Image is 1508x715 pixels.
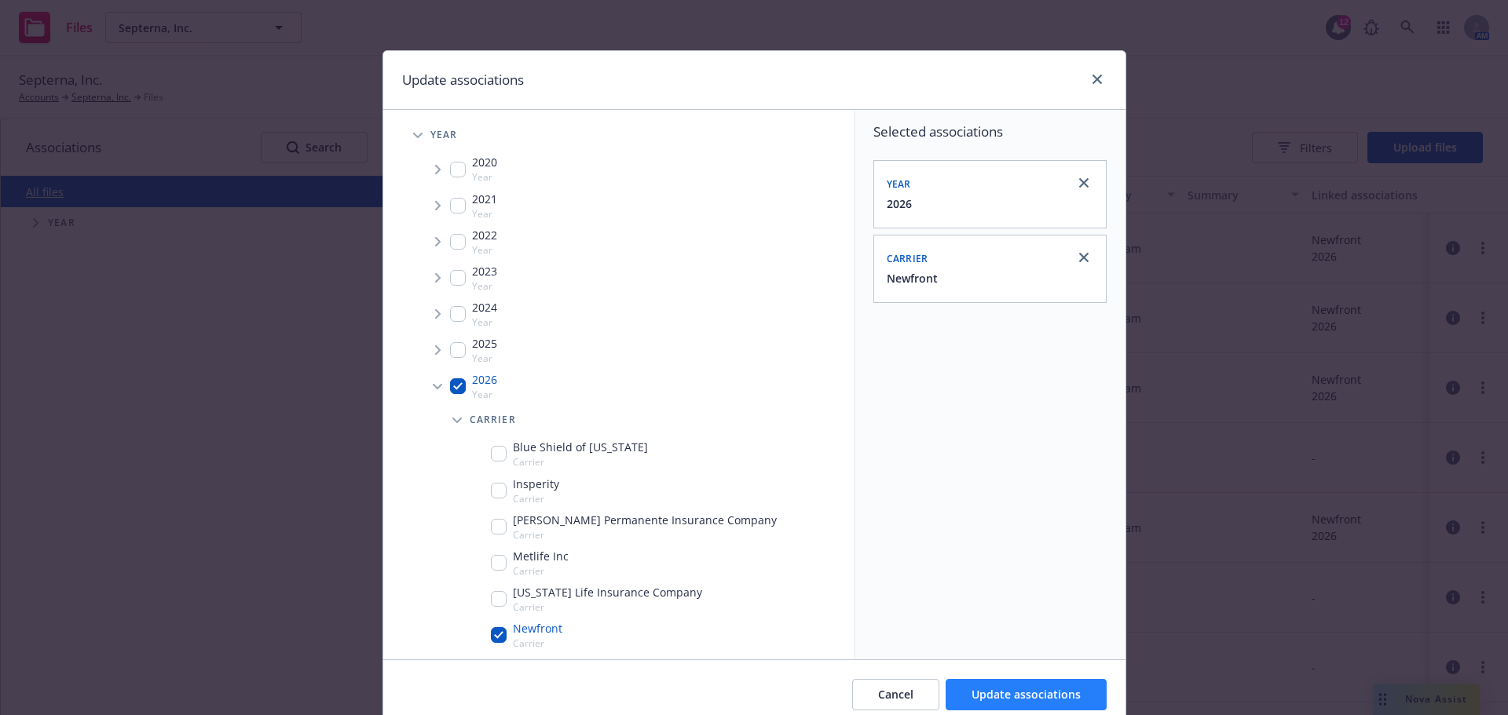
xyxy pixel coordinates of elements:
span: Carrier [470,415,516,425]
span: Selected associations [873,122,1107,141]
span: 2023 [472,263,497,279]
span: 2025 [472,335,497,352]
span: 2022 [472,227,497,243]
span: Carrier [513,600,702,614]
button: Cancel [852,679,939,710]
span: Optum Bank [513,656,579,673]
span: Carrier [513,492,559,505]
span: Year [472,243,497,257]
span: Carrier [513,528,777,542]
span: Year [472,388,497,401]
span: Year [472,352,497,365]
span: Metlife Inc [513,548,569,564]
span: Cancel [878,687,913,702]
span: Carrier [513,637,562,650]
span: [PERSON_NAME] Permanente Insurance Company [513,512,777,528]
span: Year [472,279,497,293]
button: Update associations [946,679,1107,710]
a: close [1074,173,1093,192]
span: Year [472,170,497,184]
span: Year [430,130,458,140]
a: close [1074,248,1093,267]
span: Carrier [887,252,928,265]
span: Carrier [513,455,648,469]
span: Update associations [972,687,1081,702]
h1: Update associations [402,70,524,90]
span: Year [887,177,911,191]
button: 2026 [887,195,912,212]
span: Blue Shield of [US_STATE] [513,439,648,455]
span: Year [472,207,497,221]
span: 2024 [472,299,497,316]
span: [US_STATE] Life Insurance Company [513,584,702,600]
span: Carrier [513,564,569,578]
span: 2026 [472,371,497,388]
span: 2021 [472,191,497,207]
span: 2020 [472,154,497,170]
a: close [1088,70,1107,89]
button: Newfront [887,270,938,286]
span: Newfront [513,620,562,637]
span: Year [472,316,497,329]
span: Insperity [513,476,559,492]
